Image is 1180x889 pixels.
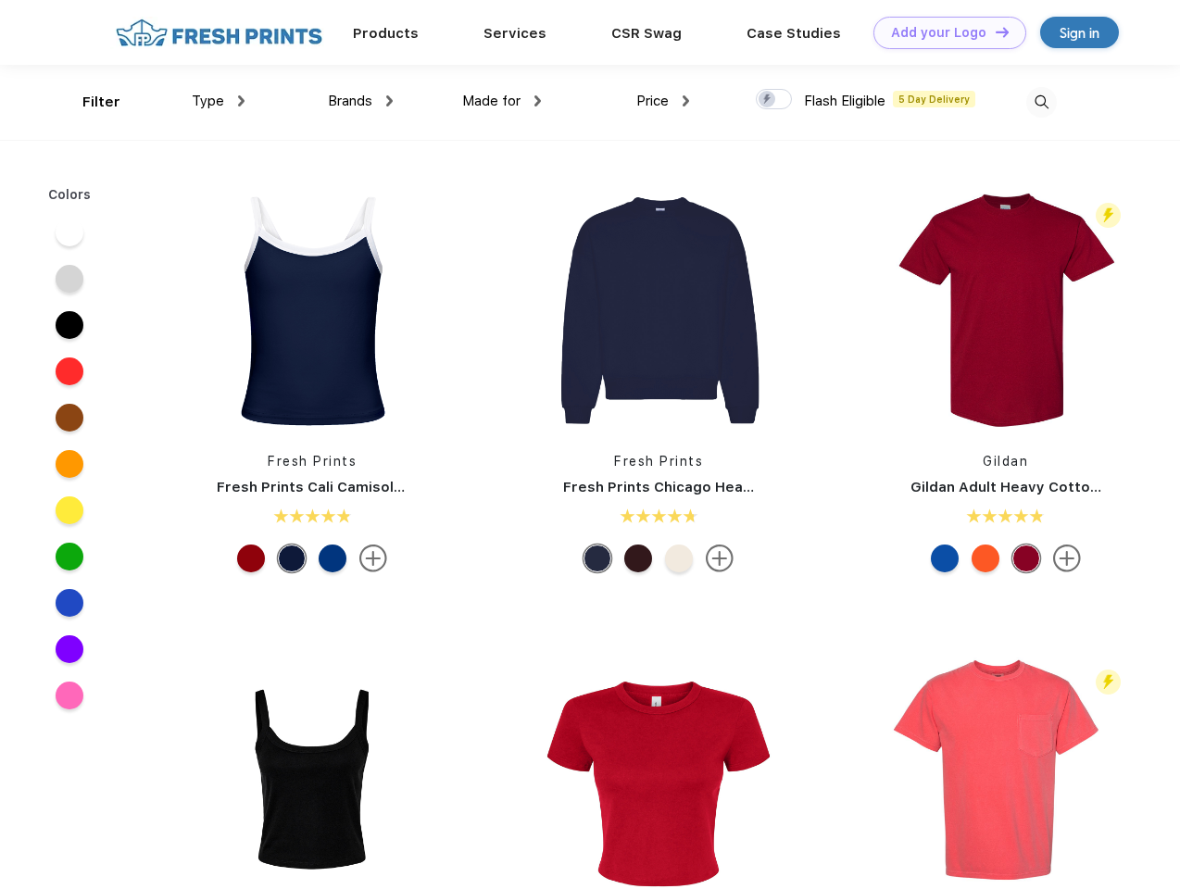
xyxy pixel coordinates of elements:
img: fo%20logo%202.webp [110,17,328,49]
img: func=resize&h=266 [883,187,1129,433]
a: Fresh Prints Cali Camisole Top [217,479,433,495]
img: flash_active_toggle.svg [1096,203,1121,228]
div: Buttermilk mto [665,545,693,572]
img: more.svg [359,545,387,572]
div: Navy White [278,545,306,572]
img: dropdown.png [534,95,541,106]
span: 5 Day Delivery [893,91,975,107]
div: Filter [82,92,120,113]
div: Royal [931,545,959,572]
a: Fresh Prints Chicago Heavyweight Crewneck [563,479,883,495]
a: Services [483,25,546,42]
div: Sign in [1060,22,1099,44]
div: Royal [319,545,346,572]
span: Brands [328,93,372,109]
a: Products [353,25,419,42]
img: more.svg [706,545,734,572]
img: DT [996,27,1009,37]
a: CSR Swag [611,25,682,42]
span: Price [636,93,669,109]
div: Navy mto [584,545,611,572]
div: Burgundy mto [624,545,652,572]
span: Made for [462,93,521,109]
div: Add your Logo [891,25,986,41]
img: func=resize&h=266 [535,187,782,433]
div: Orange [972,545,999,572]
a: Gildan [983,454,1028,469]
a: Fresh Prints [614,454,703,469]
span: Flash Eligible [804,93,885,109]
div: Cardinal Red [1012,545,1040,572]
img: func=resize&h=266 [189,187,435,433]
div: Colors [34,185,106,205]
img: desktop_search.svg [1026,87,1057,118]
img: dropdown.png [683,95,689,106]
span: Type [192,93,224,109]
a: Gildan Adult Heavy Cotton T-Shirt [910,479,1151,495]
img: more.svg [1053,545,1081,572]
div: Crimson White [237,545,265,572]
a: Fresh Prints [268,454,357,469]
img: dropdown.png [238,95,245,106]
img: flash_active_toggle.svg [1096,670,1121,695]
a: Sign in [1040,17,1119,48]
img: dropdown.png [386,95,393,106]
